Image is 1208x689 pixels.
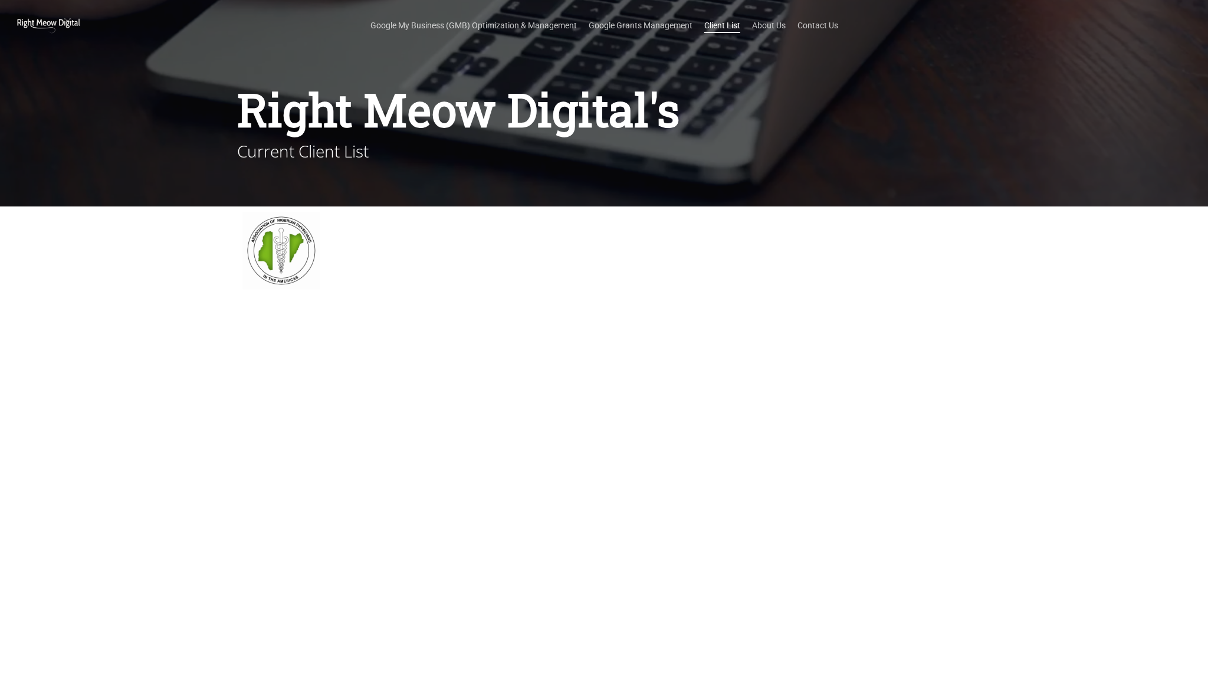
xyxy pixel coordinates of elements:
span: Current Client List [237,140,369,162]
a: Google My Business (GMB) Optimization & Management [370,19,577,31]
a: Contact Us [797,19,838,31]
a: About Us [752,19,786,31]
a: Client List [704,19,740,31]
h1: Right Meow Digital's [237,81,971,138]
a: Google Grants Management [589,19,692,31]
